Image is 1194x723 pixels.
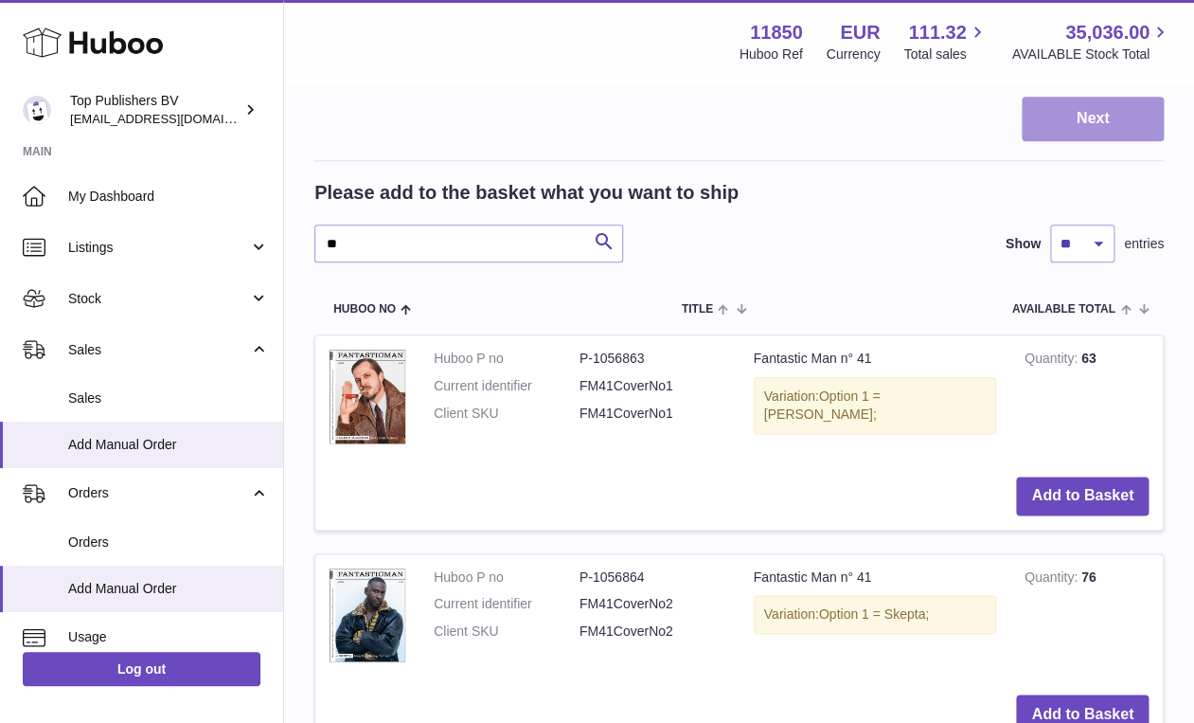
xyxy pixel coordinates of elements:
td: Fantastic Man n° 41 [740,335,1010,462]
span: Orders [68,533,269,551]
td: 63 [1010,335,1163,462]
span: Stock [68,290,249,308]
dt: Client SKU [434,623,579,641]
img: Fantastic Man n° 41 [330,350,405,443]
span: Listings [68,239,249,257]
strong: Quantity [1025,351,1081,371]
label: Show [1006,235,1041,253]
div: Top Publishers BV [70,92,241,128]
span: entries [1124,235,1164,253]
dt: Current identifier [434,377,579,395]
span: Usage [68,628,269,646]
span: AVAILABLE Stock Total [1011,45,1171,63]
div: Currency [827,45,881,63]
strong: Quantity [1025,569,1081,589]
a: Log out [23,652,260,686]
span: Orders [68,484,249,502]
span: 35,036.00 [1065,20,1149,45]
span: Huboo no [333,303,396,316]
dt: Huboo P no [434,569,579,587]
img: accounts@fantasticman.com [23,96,51,124]
span: [EMAIL_ADDRESS][DOMAIN_NAME] [70,111,278,126]
button: Add to Basket [1016,477,1149,515]
span: Sales [68,389,269,407]
span: AVAILABLE Total [1012,303,1115,316]
h2: Please add to the basket what you want to ship [314,180,739,206]
strong: 11850 [750,20,803,45]
span: Title [682,303,713,316]
a: 111.32 Total sales [903,20,988,63]
div: Huboo Ref [740,45,803,63]
dt: Client SKU [434,405,579,423]
span: Add Manual Order [68,436,269,454]
dt: Huboo P no [434,350,579,368]
span: Option 1 = [PERSON_NAME]; [764,389,881,422]
span: Total sales [903,45,988,63]
dd: P-1056863 [579,350,725,368]
span: 111.32 [908,20,966,45]
dd: FM41CoverNo1 [579,405,725,423]
button: Next [1022,97,1164,141]
dd: FM41CoverNo2 [579,623,725,641]
strong: EUR [840,20,880,45]
img: Fantastic Man n° 41 [330,569,405,662]
div: Variation: [754,595,996,634]
div: Variation: [754,377,996,434]
td: 76 [1010,554,1163,681]
a: 35,036.00 AVAILABLE Stock Total [1011,20,1171,63]
td: Fantastic Man n° 41 [740,554,1010,681]
span: Option 1 = Skepta; [819,606,929,622]
span: Sales [68,341,249,359]
span: My Dashboard [68,188,269,206]
dd: FM41CoverNo1 [579,377,725,395]
dd: FM41CoverNo2 [579,595,725,613]
span: Add Manual Order [68,580,269,598]
dd: P-1056864 [579,569,725,587]
dt: Current identifier [434,595,579,613]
